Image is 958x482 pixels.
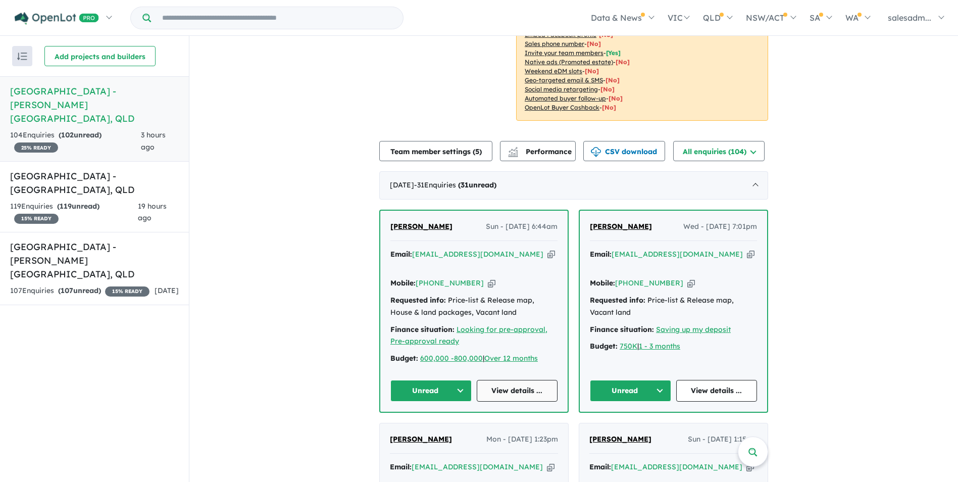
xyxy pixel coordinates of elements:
u: Automated buyer follow-up [525,94,606,102]
div: 119 Enquir ies [10,201,138,225]
strong: Email: [390,462,412,471]
button: Unread [390,380,472,402]
u: OpenLot Buyer Cashback [525,104,599,111]
span: Mon - [DATE] 1:23pm [486,433,558,446]
strong: Requested info: [390,296,446,305]
span: 15 % READY [105,286,149,297]
button: Team member settings (5) [379,141,492,161]
strong: ( unread) [458,180,496,189]
span: 5 [475,147,479,156]
span: [No] [600,85,615,93]
strong: Email: [589,462,611,471]
a: View details ... [477,380,558,402]
strong: Mobile: [590,278,615,287]
strong: Finance situation: [590,325,654,334]
div: | [390,353,558,365]
span: 102 [61,130,74,139]
h5: [GEOGRAPHIC_DATA] - [PERSON_NAME][GEOGRAPHIC_DATA] , QLD [10,240,179,281]
u: Weekend eDM slots [525,67,582,75]
strong: Mobile: [390,278,416,287]
a: [PERSON_NAME] [390,433,452,446]
u: 750K [620,342,637,351]
a: Looking for pre-approval, Pre-approval ready [390,325,547,346]
button: Add projects and builders [44,46,156,66]
strong: Budget: [390,354,418,363]
img: sort.svg [17,53,27,60]
strong: ( unread) [59,130,102,139]
span: [No] [616,58,630,66]
a: [EMAIL_ADDRESS][DOMAIN_NAME] [412,462,543,471]
span: Sun - [DATE] 1:15pm [688,433,758,446]
span: 19 hours ago [138,202,167,223]
img: Openlot PRO Logo White [15,12,99,25]
span: Wed - [DATE] 7:01pm [683,221,757,233]
button: Unread [590,380,671,402]
span: Sun - [DATE] 6:44am [486,221,558,233]
a: [EMAIL_ADDRESS][DOMAIN_NAME] [412,250,543,259]
span: Performance [510,147,572,156]
a: Saving up my deposit [656,325,731,334]
div: 107 Enquir ies [10,285,149,297]
u: Social media retargeting [525,85,598,93]
u: Embed Facebook profile [525,31,596,38]
u: Invite your team members [525,49,603,57]
a: 600,000 -800,000 [420,354,483,363]
u: Native ads (Promoted estate) [525,58,613,66]
span: [ No ] [587,40,601,47]
button: Copy [747,249,754,260]
div: 104 Enquir ies [10,129,141,154]
h5: [GEOGRAPHIC_DATA] - [PERSON_NAME][GEOGRAPHIC_DATA] , QLD [10,84,179,125]
a: Over 12 months [484,354,538,363]
button: Copy [488,278,495,288]
a: [EMAIL_ADDRESS][DOMAIN_NAME] [611,462,742,471]
div: [DATE] [379,171,768,200]
input: Try estate name, suburb, builder or developer [153,7,401,29]
strong: Requested info: [590,296,645,305]
button: Copy [687,278,695,288]
strong: Email: [590,250,612,259]
img: bar-chart.svg [508,150,518,157]
span: salesadm... [888,13,931,23]
a: View details ... [676,380,758,402]
div: Price-list & Release map, House & land packages, Vacant land [390,295,558,319]
span: 31 [461,180,469,189]
span: 25 % READY [14,142,58,153]
u: Geo-targeted email & SMS [525,76,603,84]
button: All enquiries (104) [673,141,765,161]
span: 107 [61,286,73,295]
span: [ No ] [599,31,613,38]
a: 1 - 3 months [639,342,680,351]
button: Copy [547,462,554,472]
button: Performance [500,141,576,161]
div: Price-list & Release map, Vacant land [590,295,757,319]
u: Sales phone number [525,40,584,47]
span: 119 [60,202,72,211]
strong: Budget: [590,342,618,351]
span: [No] [585,67,599,75]
span: - 31 Enquir ies [414,180,496,189]
span: [PERSON_NAME] [590,222,652,231]
span: [PERSON_NAME] [390,222,452,231]
button: Copy [547,249,555,260]
a: [PERSON_NAME] [390,221,452,233]
a: [EMAIL_ADDRESS][DOMAIN_NAME] [612,250,743,259]
div: | [590,341,757,353]
span: [No] [609,94,623,102]
a: [PHONE_NUMBER] [615,278,683,287]
a: [PERSON_NAME] [589,433,651,446]
button: CSV download [583,141,665,161]
span: [PERSON_NAME] [589,435,651,444]
h5: [GEOGRAPHIC_DATA] - [GEOGRAPHIC_DATA] , QLD [10,169,179,197]
button: Copy [746,462,754,472]
span: [PERSON_NAME] [390,435,452,444]
span: 3 hours ago [141,130,166,152]
span: [No] [606,76,620,84]
span: [ Yes ] [606,49,621,57]
img: download icon [591,147,601,157]
span: [No] [602,104,616,111]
